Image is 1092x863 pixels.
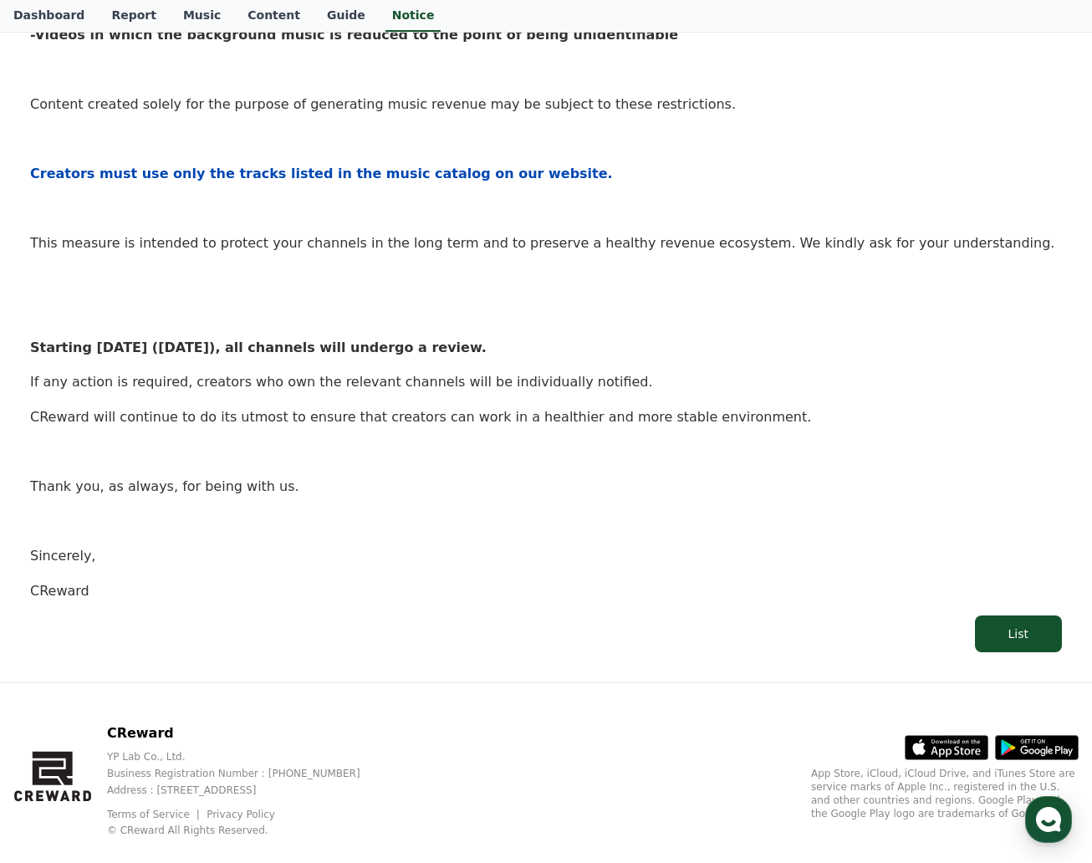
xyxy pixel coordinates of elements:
p: This measure is intended to protect your channels in the long term and to preserve a healthy reve... [30,232,1062,254]
strong: Starting [DATE] ([DATE]), all channels will undergo a review. [30,340,487,355]
a: Home [5,530,110,572]
p: CReward [107,723,387,743]
p: Content created solely for the purpose of generating music revenue may be subject to these restri... [30,94,1062,115]
p: App Store, iCloud, iCloud Drive, and iTunes Store are service marks of Apple Inc., registered in ... [811,767,1079,820]
p: © CReward All Rights Reserved. [107,824,387,837]
p: CReward will continue to do its utmost to ensure that creators can work in a healthier and more s... [30,406,1062,428]
span: Messages [139,556,188,569]
a: Messages [110,530,216,572]
div: List [1008,626,1028,642]
p: Sincerely, [30,545,1062,567]
a: Terms of Service [107,809,202,820]
span: Settings [247,555,288,569]
a: Settings [216,530,321,572]
p: Business Registration Number : [PHONE_NUMBER] [107,767,387,780]
p: If any action is required, creators who own the relevant channels will be individually notified. [30,371,1062,393]
button: List [975,615,1062,652]
span: Home [43,555,72,569]
p: Thank you, as always, for being with us. [30,476,1062,498]
strong: -Videos in which the background music is reduced to the point of being unidentifiable [30,27,678,43]
p: YP Lab Co., Ltd. [107,750,387,763]
strong: Creators must use only the tracks listed in the music catalog on our website. [30,166,613,181]
p: Address : [STREET_ADDRESS] [107,784,387,797]
a: List [30,615,1062,652]
p: CReward [30,580,1062,602]
a: Privacy Policy [207,809,275,820]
